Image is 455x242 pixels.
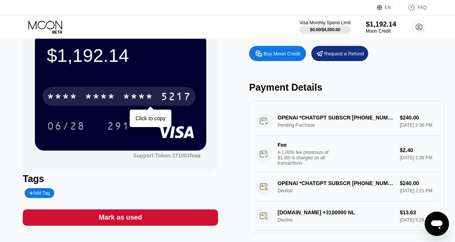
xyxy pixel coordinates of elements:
[366,20,396,28] div: $1,192.14
[278,142,331,148] div: Fee
[264,50,300,57] div: Buy Moon Credit
[107,121,130,133] div: 291
[377,4,400,11] div: EN
[133,152,200,159] div: Support Token: 371003feaa
[25,188,54,198] div: Add Tag
[101,116,135,135] div: 291
[417,5,427,10] div: FAQ
[278,150,334,166] div: A 1.00% fee (minimum of $1.00) is charged on all transactions
[366,28,396,34] div: Moon Credit
[249,46,306,61] div: Buy Moon Credit
[249,82,444,93] div: Payment Details
[29,190,50,196] div: Add Tag
[41,116,91,135] div: 06/28
[400,155,438,160] div: [DATE] 2:36 PM
[161,91,191,104] div: 5217
[311,46,368,61] div: Request a Refund
[400,4,427,11] div: FAQ
[400,147,438,153] div: $2.40
[47,45,194,66] div: $1,192.14
[324,50,364,57] div: Request a Refund
[133,152,200,159] div: Support Token:371003feaa
[385,5,391,10] div: EN
[300,20,351,25] div: Visa Monthly Spend Limit
[23,209,218,226] div: Mark as used
[135,115,165,121] div: Click to copy
[300,20,351,34] div: Visa Monthly Spend Limit$0.00/$4,000.00
[366,20,396,34] div: $1,192.14Moon Credit
[425,212,449,236] iframe: Tombol untuk meluncurkan jendela pesan, percakapan sedang berlangsung
[310,27,340,32] div: $0.00 / $4,000.00
[255,136,438,172] div: FeeA 1.00% fee (minimum of $1.00) is charged on all transactions$2.40[DATE] 2:36 PM
[47,121,85,133] div: 06/28
[99,213,142,222] div: Mark as used
[23,173,218,184] div: Tags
